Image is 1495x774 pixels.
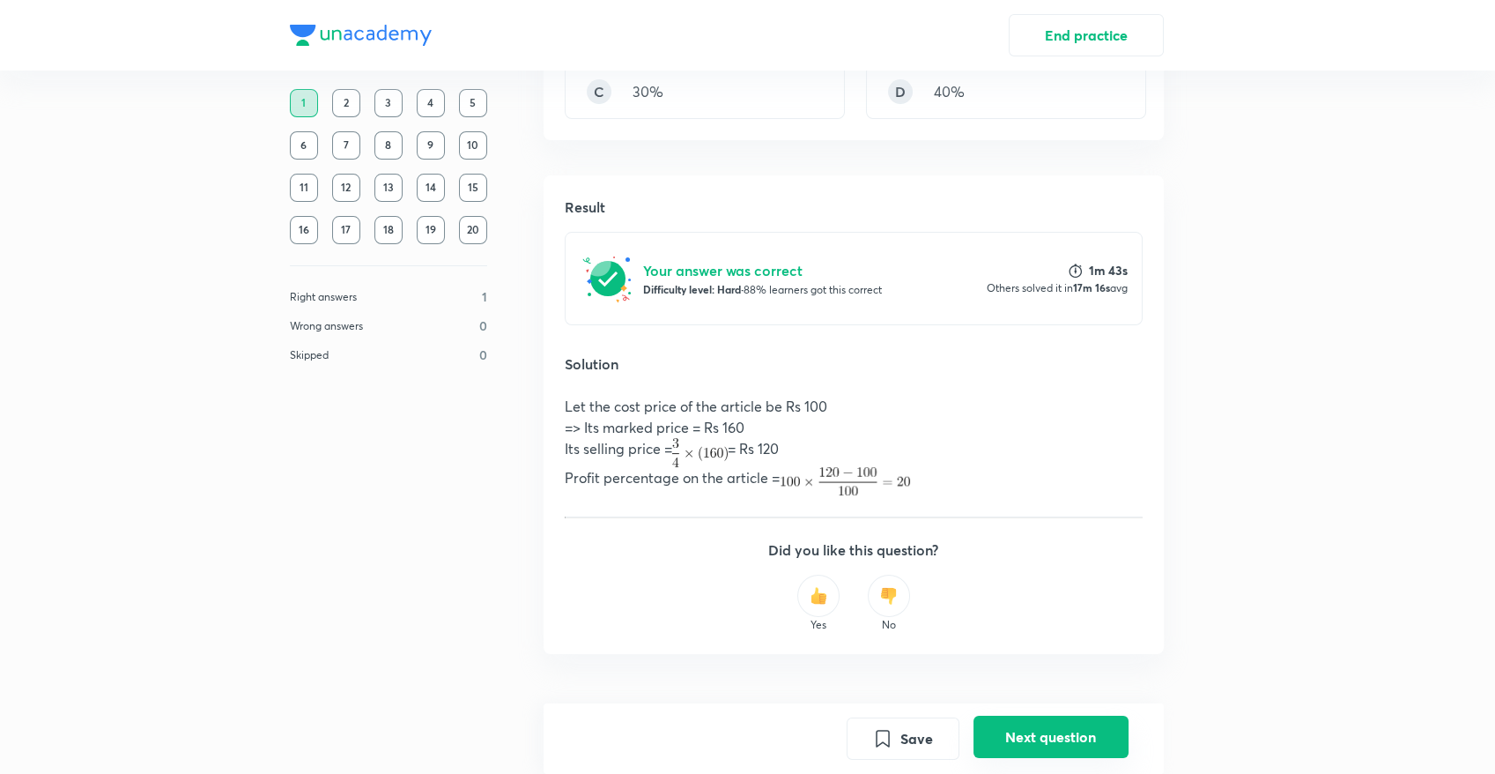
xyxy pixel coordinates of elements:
div: 2 [332,89,360,117]
p: 30% [633,81,663,102]
div: 15 [459,174,487,202]
img: stopwatch icon [1069,264,1082,278]
button: End practice [1009,14,1164,56]
h5: Did you like this question? [565,540,1143,561]
p: 40% [934,81,965,102]
div: 16 [290,216,318,244]
p: Right answers [290,289,357,305]
h5: Your answer was correct [643,260,882,281]
div: 9 [417,131,445,160]
img: thumbs up [810,587,827,605]
div: 3 [374,89,403,117]
p: 0 [479,346,487,364]
strong: 17m 16s [1073,280,1110,294]
div: 10 [459,131,487,160]
p: Wrong answers [290,318,363,334]
div: 7 [332,131,360,160]
div: 13 [374,174,403,202]
div: 11 [290,174,318,202]
p: Others solved it in avg [987,279,1128,296]
strong: 1m 43s [1089,262,1128,279]
div: 1 [290,89,318,117]
p: Yes [783,617,854,633]
h5: Solution [565,354,1143,375]
h5: Result [565,197,1143,218]
div: 19 [417,216,445,244]
button: Save [847,718,959,760]
img: thumbs down [880,587,898,605]
div: 4 [417,89,445,117]
p: Skipped [290,347,329,363]
div: C [587,79,611,104]
div: 8 [374,131,403,160]
p: 88% learners got this correct [643,281,882,298]
div: 14 [417,174,445,202]
div: D [888,79,913,104]
div: 18 [374,216,403,244]
div: 6 [290,131,318,160]
strong: Difficulty level: Hard · [643,282,744,296]
img: \frac34 \times(160) [672,438,728,467]
img: Company Logo [290,25,432,46]
p: No [854,617,924,633]
div: 17 [332,216,360,244]
p: => Its marked price = Rs 160 [565,417,1143,438]
p: Let the cost price of the article be Rs 100 [565,396,1143,417]
p: Its selling price = = Rs 120 [565,438,1143,467]
img: right [580,250,636,307]
img: 100\times \frac{120 - 100}{100} = 20% [780,467,911,496]
p: 0 [479,316,487,335]
div: 12 [332,174,360,202]
div: 20 [459,216,487,244]
div: 5 [459,89,487,117]
p: 1 [482,287,487,306]
p: Profit percentage on the article = [565,467,1143,496]
button: Next question [973,716,1129,758]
